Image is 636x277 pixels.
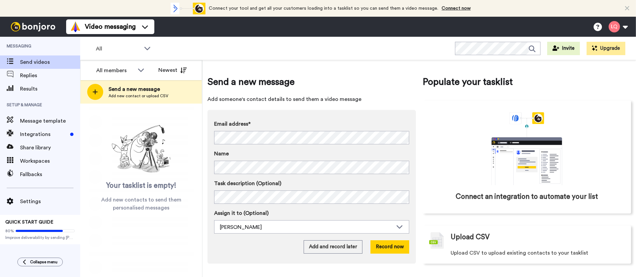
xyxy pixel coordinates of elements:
[207,95,416,103] span: Add someone's contact details to send them a video message
[85,22,136,31] span: Video messaging
[20,130,67,138] span: Integrations
[214,120,409,128] label: Email address*
[153,63,192,77] button: Newest
[20,72,80,80] span: Replies
[20,58,80,66] span: Send videos
[8,22,58,31] img: bj-logo-header-white.svg
[442,6,471,11] a: Connect now
[30,259,57,265] span: Collapse menu
[370,240,409,254] button: Record now
[20,85,80,93] span: Results
[456,192,598,202] span: Connect an integration to automate your list
[109,93,168,99] span: Add new contact or upload CSV
[96,66,134,75] div: All members
[96,45,141,53] span: All
[207,75,416,89] span: Send a new message
[214,179,409,187] label: Task description (Optional)
[587,42,625,55] button: Upgrade
[90,196,192,212] span: Add new contacts to send them personalised messages
[214,150,229,158] span: Name
[451,232,490,242] span: Upload CSV
[20,157,80,165] span: Workspaces
[214,209,409,217] label: Assign it to (Optional)
[17,258,63,266] button: Collapse menu
[169,3,205,14] div: animation
[423,75,631,89] span: Populate your tasklist
[106,181,176,191] span: Your tasklist is empty!
[70,21,81,32] img: vm-color.svg
[20,197,80,205] span: Settings
[5,235,75,240] span: Improve deliverability by sending [PERSON_NAME]’s from your own email
[5,228,14,234] span: 80%
[477,112,577,185] div: animation
[209,6,438,11] span: Connect your tool and get all your customers loading into a tasklist so you can send them a video...
[5,220,53,225] span: QUICK START GUIDE
[220,223,393,231] div: [PERSON_NAME]
[304,240,362,254] button: Add and record later
[547,42,580,55] button: Invite
[20,170,80,178] span: Fallbacks
[108,122,175,176] img: ready-set-action.png
[429,232,444,249] img: csv-grey.png
[109,85,168,93] span: Send a new message
[451,249,588,257] span: Upload CSV to upload existing contacts to your tasklist
[20,117,80,125] span: Message template
[20,144,80,152] span: Share library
